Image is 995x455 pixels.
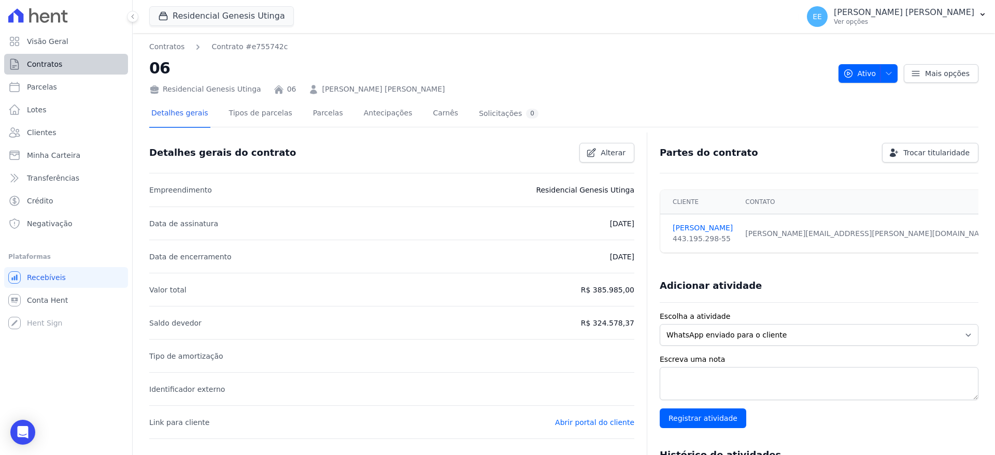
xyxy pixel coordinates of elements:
a: Contratos [4,54,128,75]
span: Conta Hent [27,295,68,305]
a: Solicitações0 [477,100,541,128]
a: Crédito [4,190,128,211]
a: Contratos [149,41,184,52]
p: Ver opções [834,18,974,26]
p: Residencial Genesis Utinga [536,184,634,196]
span: Trocar titularidade [903,148,970,158]
a: Negativação [4,213,128,234]
p: Empreendimento [149,184,212,196]
a: Detalhes gerais [149,100,210,128]
p: R$ 385.985,00 [581,284,634,296]
p: Data de assinatura [149,217,218,230]
div: 443.195.298-55 [673,233,733,244]
div: Solicitações [479,109,538,119]
a: Tipos de parcelas [227,100,294,128]
span: Clientes [27,127,56,138]
p: [DATE] [610,217,634,230]
a: Mais opções [904,64,978,83]
p: Valor total [149,284,187,296]
a: Conta Hent [4,290,128,311]
a: Visão Geral [4,31,128,52]
span: Lotes [27,105,47,115]
p: [PERSON_NAME] [PERSON_NAME] [834,7,974,18]
span: Alterar [601,148,626,158]
h3: Detalhes gerais do contrato [149,146,296,159]
p: Tipo de amortização [149,350,223,362]
span: EE [813,13,822,20]
a: Transferências [4,168,128,188]
a: Clientes [4,122,128,143]
span: Crédito [27,196,53,206]
span: Parcelas [27,82,57,92]
a: Minha Carteira [4,145,128,166]
th: Cliente [660,190,739,214]
div: Plataformas [8,251,124,263]
p: Link para cliente [149,416,209,429]
a: Trocar titularidade [882,143,978,163]
a: Abrir portal do cliente [555,418,634,427]
span: Minha Carteira [27,150,80,160]
p: [DATE] [610,251,634,263]
p: Data de encerramento [149,251,232,263]
p: Identificador externo [149,383,225,395]
span: Ativo [843,64,876,83]
button: Ativo [838,64,898,83]
a: Alterar [579,143,634,163]
nav: Breadcrumb [149,41,288,52]
a: Parcelas [311,100,345,128]
a: Carnês [431,100,460,128]
a: [PERSON_NAME] [PERSON_NAME] [322,84,445,95]
div: Residencial Genesis Utinga [149,84,261,95]
a: Lotes [4,99,128,120]
p: R$ 324.578,37 [581,317,634,329]
p: Saldo devedor [149,317,202,329]
div: 0 [526,109,538,119]
h2: 06 [149,56,830,80]
label: Escolha a atividade [660,311,978,322]
span: Recebíveis [27,272,66,283]
span: Contratos [27,59,62,69]
a: Contrato #e755742c [211,41,288,52]
button: Residencial Genesis Utinga [149,6,294,26]
a: Parcelas [4,77,128,97]
nav: Breadcrumb [149,41,830,52]
div: [PERSON_NAME][EMAIL_ADDRESS][PERSON_NAME][DOMAIN_NAME] [745,228,992,239]
span: Negativação [27,218,73,229]
span: Mais opções [925,68,970,79]
a: Antecipações [362,100,415,128]
div: Open Intercom Messenger [10,420,35,445]
a: [PERSON_NAME] [673,223,733,233]
input: Registrar atividade [660,408,746,428]
a: Recebíveis [4,267,128,288]
h3: Adicionar atividade [660,280,762,292]
span: Transferências [27,173,79,183]
h3: Partes do contrato [660,146,758,159]
label: Escreva uma nota [660,354,978,365]
a: 06 [287,84,296,95]
button: EE [PERSON_NAME] [PERSON_NAME] Ver opções [799,2,995,31]
span: Visão Geral [27,36,68,47]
